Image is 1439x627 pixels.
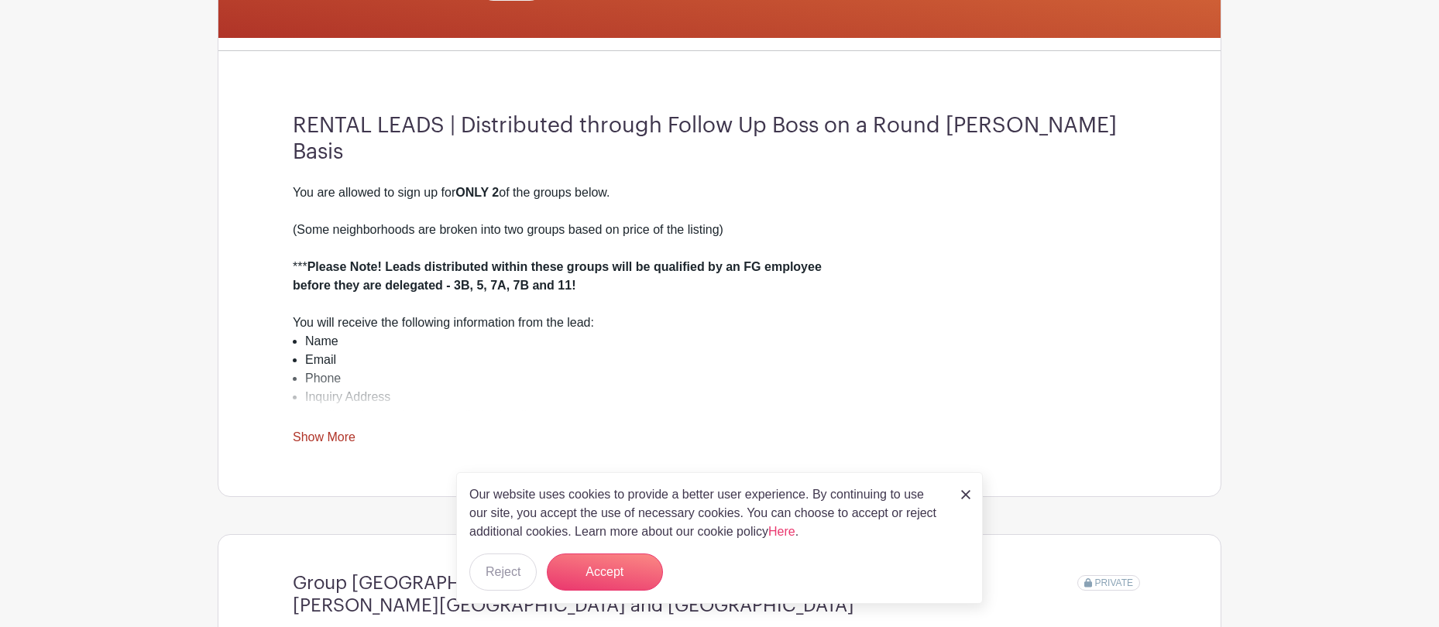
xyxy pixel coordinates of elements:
[307,260,822,273] strong: Please Note! Leads distributed within these groups will be qualified by an FG employee
[768,525,795,538] a: Here
[293,572,1077,617] h4: Group [GEOGRAPHIC_DATA] | [GEOGRAPHIC_DATA], [GEOGRAPHIC_DATA], [PERSON_NAME][GEOGRAPHIC_DATA] an...
[305,351,1146,369] li: Email
[1094,577,1133,588] span: PRIVATE
[293,279,575,292] strong: before they are delegated - 3B, 5, 7A, 7B and 11!
[293,313,1146,332] div: You will receive the following information from the lead:
[469,485,945,541] p: Our website uses cookies to provide a better user experience. By continuing to use our site, you ...
[305,332,1146,351] li: Name
[293,430,355,450] a: Show More
[293,113,1146,165] h3: RENTAL LEADS | Distributed through Follow Up Boss on a Round [PERSON_NAME] Basis
[293,221,1146,239] div: (Some neighborhoods are broken into two groups based on price of the listing)
[293,406,1146,425] div: You will receive leads from the Following Sources:
[305,388,1146,406] li: Inquiry Address
[293,183,1146,202] div: You are allowed to sign up for of the groups below.
[455,186,499,199] strong: ONLY 2
[305,369,1146,388] li: Phone
[961,490,970,499] img: close_button-5f87c8562297e5c2d7936805f587ecaba9071eb48480494691a3f1689db116b3.svg
[469,553,537,591] button: Reject
[547,553,663,591] button: Accept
